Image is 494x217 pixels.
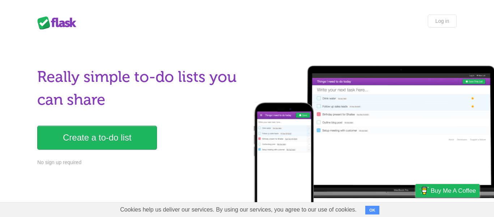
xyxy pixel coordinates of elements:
[37,16,81,29] div: Flask Lists
[419,184,429,197] img: Buy me a coffee
[428,14,457,28] a: Log in
[37,159,243,166] p: No sign up required
[431,184,476,197] span: Buy me a coffee
[37,126,157,150] a: Create a to-do list
[416,184,480,197] a: Buy me a coffee
[113,203,364,217] span: Cookies help us deliver our services. By using our services, you agree to our use of cookies.
[37,66,243,111] h1: Really simple to-do lists you can share
[365,206,379,214] button: OK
